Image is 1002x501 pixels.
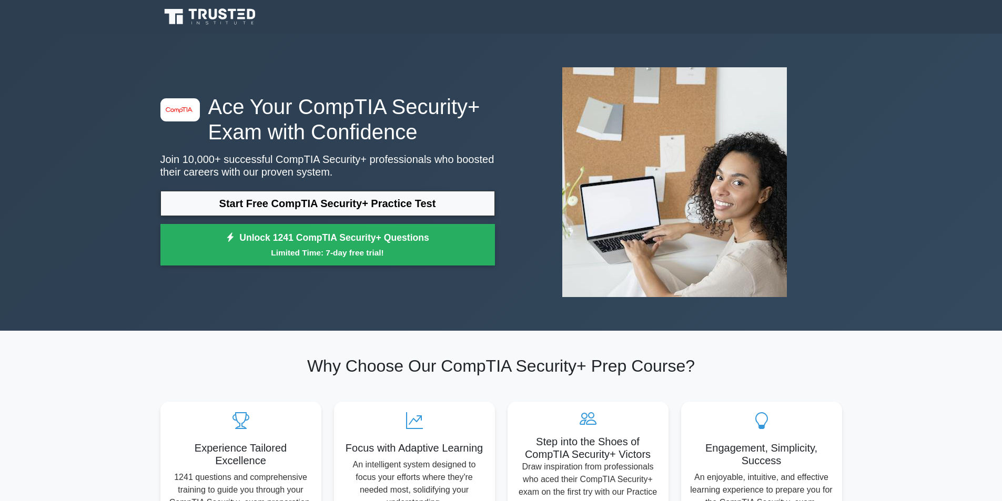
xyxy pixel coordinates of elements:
[169,442,313,467] h5: Experience Tailored Excellence
[160,224,495,266] a: Unlock 1241 CompTIA Security+ QuestionsLimited Time: 7-day free trial!
[516,435,660,461] h5: Step into the Shoes of CompTIA Security+ Victors
[174,247,482,259] small: Limited Time: 7-day free trial!
[690,442,834,467] h5: Engagement, Simplicity, Success
[160,94,495,145] h1: Ace Your CompTIA Security+ Exam with Confidence
[342,442,487,454] h5: Focus with Adaptive Learning
[160,191,495,216] a: Start Free CompTIA Security+ Practice Test
[160,153,495,178] p: Join 10,000+ successful CompTIA Security+ professionals who boosted their careers with our proven...
[160,356,842,376] h2: Why Choose Our CompTIA Security+ Prep Course?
